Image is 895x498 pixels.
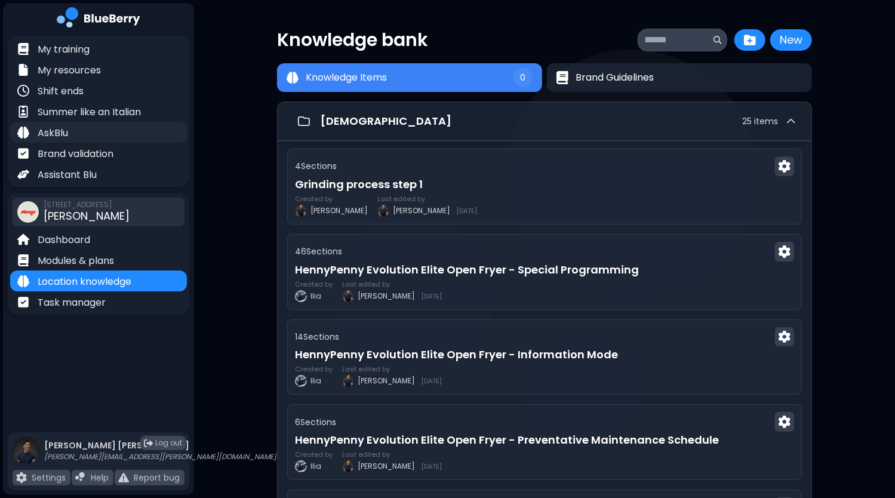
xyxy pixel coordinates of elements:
[17,147,29,159] img: file icon
[342,451,442,458] p: Last edited by
[556,71,568,85] img: Brand Guidelines
[358,462,415,471] span: [PERSON_NAME]
[295,195,368,202] p: Created by
[17,233,29,245] img: file icon
[295,331,339,342] p: 14 Section s
[44,440,276,451] p: [PERSON_NAME] [PERSON_NAME]
[38,168,97,182] p: Assistant Blu
[118,472,129,483] img: file icon
[742,116,778,127] span: 25
[358,376,415,386] span: [PERSON_NAME]
[295,281,333,288] p: Created by
[421,293,442,300] span: [DATE]
[713,36,722,44] img: search icon
[295,246,342,257] p: 46 Section s
[38,105,141,119] p: Summer like an Italian
[342,375,354,387] img: profile image
[38,126,68,140] p: AskBlu
[295,290,307,302] img: profile image
[17,275,29,287] img: file icon
[91,472,109,483] p: Help
[306,70,387,85] span: Knowledge Items
[310,462,321,471] span: Ilia
[393,206,450,216] span: [PERSON_NAME]
[17,64,29,76] img: file icon
[779,416,791,428] img: Menu
[38,275,131,289] p: Location knowledge
[310,291,321,301] span: Ilia
[779,160,791,173] img: Menu
[295,375,307,387] img: profile image
[295,365,333,373] p: Created by
[44,208,130,223] span: [PERSON_NAME]
[521,72,526,83] span: 0
[287,149,802,225] div: 4SectionsMenuGrinding process step 1Created byprofile image[PERSON_NAME]Last edited byprofile ima...
[295,417,336,428] p: 6 Section s
[287,319,802,395] div: 14SectionsMenuHennyPenny Evolution Elite Open Fryer - Information ModeCreated byprofile imageIlia...
[779,245,791,258] img: Menu
[295,460,307,472] img: profile image
[17,296,29,308] img: file icon
[17,127,29,139] img: file icon
[134,472,180,483] p: Report bug
[57,7,140,32] img: company logo
[310,376,321,386] span: Ilia
[342,290,354,302] img: profile image
[38,42,90,57] p: My training
[377,195,477,202] p: Last edited by
[295,262,794,278] h3: HennyPenny Evolution Elite Open Fryer - Special Programming
[342,365,442,373] p: Last edited by
[421,377,442,385] span: [DATE]
[377,205,389,217] img: profile image
[17,168,29,180] img: file icon
[287,234,802,310] div: 46SectionsMenuHennyPenny Evolution Elite Open Fryer - Special ProgrammingCreated byprofile imageI...
[358,291,415,301] span: [PERSON_NAME]
[155,438,182,448] span: Log out
[38,254,114,268] p: Modules & plans
[770,29,812,51] button: New
[13,437,39,476] img: profile photo
[277,63,542,92] button: Knowledge ItemsKnowledge Items0
[342,460,354,472] img: profile image
[44,200,130,210] span: [STREET_ADDRESS]
[44,452,276,462] p: [PERSON_NAME][EMAIL_ADDRESS][PERSON_NAME][DOMAIN_NAME]
[32,472,66,483] p: Settings
[456,207,477,214] span: [DATE]
[421,463,442,470] span: [DATE]
[779,331,791,343] img: Menu
[38,296,106,310] p: Task manager
[295,451,333,458] p: Created by
[287,72,299,84] img: Knowledge Items
[277,29,428,51] p: Knowledge bank
[295,176,794,193] h3: Grinding process step 1
[17,254,29,266] img: file icon
[342,281,442,288] p: Last edited by
[547,63,812,92] button: Brand GuidelinesBrand Guidelines
[295,205,307,217] img: profile image
[144,439,153,448] img: logout
[287,404,802,480] div: 6SectionsMenuHennyPenny Evolution Elite Open Fryer - Preventative Maintenance ScheduleCreated byp...
[38,233,90,247] p: Dashboard
[321,113,451,130] p: [DEMOGRAPHIC_DATA]
[17,106,29,118] img: file icon
[744,34,756,46] img: folder plus icon
[295,161,337,171] p: 4 Section s
[38,84,84,99] p: Shift ends
[295,346,794,363] h3: HennyPenny Evolution Elite Open Fryer - Information Mode
[295,432,794,448] h3: HennyPenny Evolution Elite Open Fryer - Preventative Maintenance Schedule
[17,201,39,223] img: company thumbnail
[17,85,29,97] img: file icon
[38,147,113,161] p: Brand validation
[17,43,29,55] img: file icon
[576,70,654,85] span: Brand Guidelines
[754,115,778,127] span: item s
[16,472,27,483] img: file icon
[75,472,86,483] img: file icon
[38,63,101,78] p: My resources
[310,206,368,216] span: [PERSON_NAME]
